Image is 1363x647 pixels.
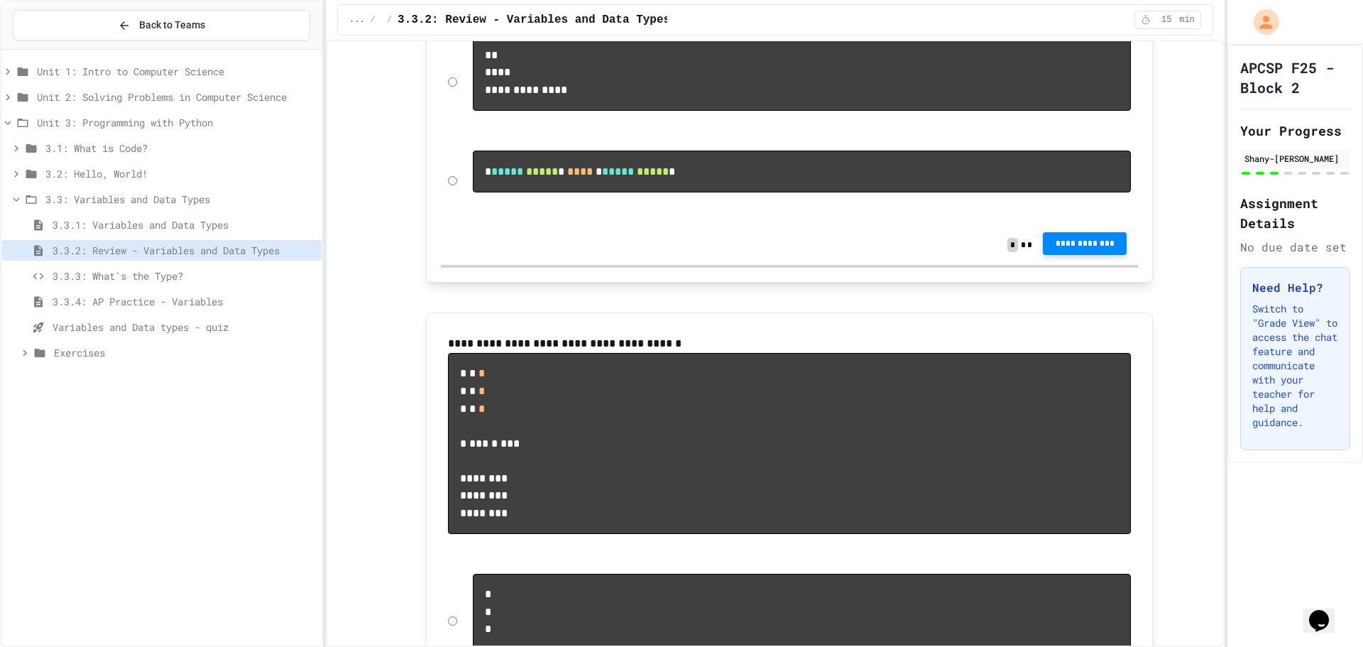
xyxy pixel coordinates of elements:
[53,320,316,335] span: Variables and Data types - quiz
[1252,302,1338,430] p: Switch to "Grade View" to access the chat feature and communicate with your teacher for help and ...
[53,243,316,258] span: 3.3.2: Review - Variables and Data Types
[398,11,670,28] span: 3.3.2: Review - Variables and Data Types
[53,294,316,309] span: 3.3.4: AP Practice - Variables
[1244,152,1346,165] div: Shany-[PERSON_NAME]
[53,217,316,232] span: 3.3.1: Variables and Data Types
[1240,239,1350,256] div: No due date set
[1303,590,1349,633] iframe: chat widget
[37,115,316,130] span: Unit 3: Programming with Python
[45,192,316,207] span: 3.3: Variables and Data Types
[1179,14,1195,26] span: min
[1240,58,1350,97] h1: APCSP F25 - Block 2
[1240,121,1350,141] h2: Your Progress
[37,89,316,104] span: Unit 2: Solving Problems in Computer Science
[349,14,365,26] span: ...
[37,64,316,79] span: Unit 1: Intro to Computer Science
[371,14,376,26] span: /
[54,345,316,360] span: Exercises
[1239,6,1283,38] div: My Account
[13,10,310,40] button: Back to Teams
[53,268,316,283] span: 3.3.3: What's the Type?
[139,18,205,33] span: Back to Teams
[387,14,392,26] span: /
[1252,279,1338,296] h3: Need Help?
[1240,193,1350,233] h2: Assignment Details
[45,141,316,156] span: 3.1: What is Code?
[45,166,316,181] span: 3.2: Hello, World!
[1155,14,1178,26] span: 15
